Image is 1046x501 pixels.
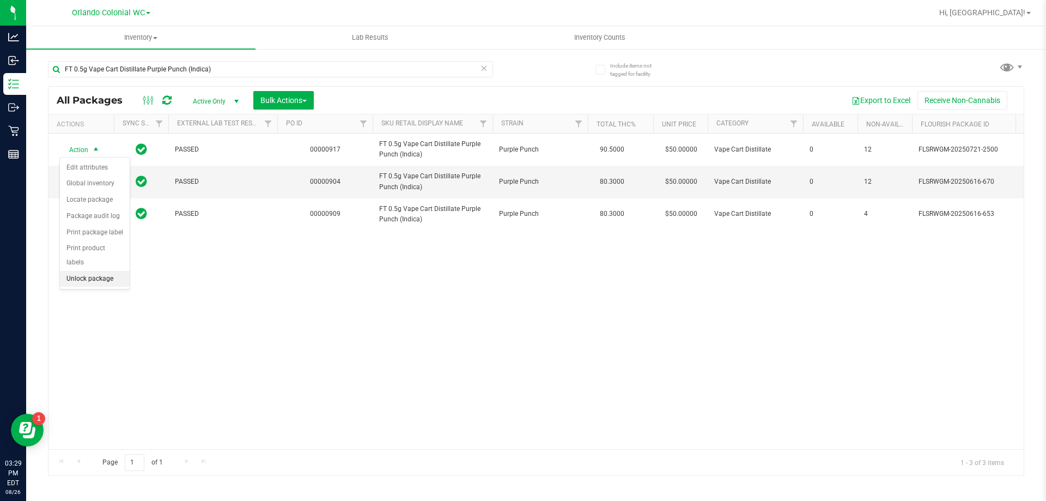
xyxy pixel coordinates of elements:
[919,144,1025,155] span: FLSRWGM-20250721-2500
[60,240,130,270] li: Print product labels
[379,139,486,160] span: FT 0.5g Vape Cart Distillate Purple Punch (Indica)
[175,209,271,219] span: PASSED
[919,177,1025,187] span: FLSRWGM-20250616-670
[662,120,696,128] a: Unit Price
[660,206,703,222] span: $50.00000
[125,454,144,471] input: 1
[866,120,915,128] a: Non-Available
[60,225,130,241] li: Print package label
[594,174,630,190] span: 80.3000
[256,26,485,49] a: Lab Results
[864,144,905,155] span: 12
[355,114,373,133] a: Filter
[8,79,19,89] inline-svg: Inventory
[714,144,796,155] span: Vape Cart Distillate
[260,96,307,105] span: Bulk Actions
[810,209,851,219] span: 0
[594,142,630,158] span: 90.5000
[939,8,1025,17] span: Hi, [GEOGRAPHIC_DATA]!
[136,174,147,189] span: In Sync
[93,454,172,471] span: Page of 1
[8,102,19,113] inline-svg: Outbound
[501,119,524,127] a: Strain
[32,412,45,425] iframe: Resource center unread badge
[310,178,340,185] a: 00000904
[844,91,917,110] button: Export to Excel
[5,458,21,488] p: 03:29 PM EDT
[337,33,403,43] span: Lab Results
[379,171,486,192] span: FT 0.5g Vape Cart Distillate Purple Punch (Indica)
[560,33,640,43] span: Inventory Counts
[8,149,19,160] inline-svg: Reports
[60,192,130,208] li: Locate package
[499,144,581,155] span: Purple Punch
[123,119,165,127] a: Sync Status
[60,160,130,176] li: Edit attributes
[177,119,263,127] a: External Lab Test Result
[8,55,19,66] inline-svg: Inbound
[381,119,463,127] a: SKU Retail Display Name
[5,488,21,496] p: 08/26
[480,61,488,75] span: Clear
[714,177,796,187] span: Vape Cart Distillate
[310,146,340,153] a: 00000917
[660,174,703,190] span: $50.00000
[475,114,492,133] a: Filter
[8,32,19,43] inline-svg: Analytics
[57,120,110,128] div: Actions
[597,120,636,128] a: Total THC%
[812,120,844,128] a: Available
[59,142,89,158] span: Action
[810,177,851,187] span: 0
[136,142,147,157] span: In Sync
[60,176,130,192] li: Global inventory
[785,114,803,133] a: Filter
[60,271,130,287] li: Unlock package
[919,209,1025,219] span: FLSRWGM-20250616-653
[11,414,44,446] iframe: Resource center
[89,142,103,158] span: select
[60,208,130,225] li: Package audit log
[253,91,314,110] button: Bulk Actions
[136,206,147,221] span: In Sync
[594,206,630,222] span: 80.3000
[952,454,1013,470] span: 1 - 3 of 3 items
[48,61,493,77] input: Search Package ID, Item Name, SKU, Lot or Part Number...
[8,125,19,136] inline-svg: Retail
[810,144,851,155] span: 0
[72,8,145,17] span: Orlando Colonial WC
[714,209,796,219] span: Vape Cart Distillate
[610,62,665,78] span: Include items not tagged for facility
[485,26,714,49] a: Inventory Counts
[57,94,133,106] span: All Packages
[175,144,271,155] span: PASSED
[175,177,271,187] span: PASSED
[660,142,703,158] span: $50.00000
[26,33,256,43] span: Inventory
[499,209,581,219] span: Purple Punch
[310,210,340,218] a: 00000909
[917,91,1007,110] button: Receive Non-Cannabis
[150,114,168,133] a: Filter
[921,120,989,128] a: Flourish Package ID
[26,26,256,49] a: Inventory
[864,177,905,187] span: 12
[259,114,277,133] a: Filter
[379,204,486,225] span: FT 0.5g Vape Cart Distillate Purple Punch (Indica)
[286,119,302,127] a: PO ID
[716,119,749,127] a: Category
[499,177,581,187] span: Purple Punch
[864,209,905,219] span: 4
[570,114,588,133] a: Filter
